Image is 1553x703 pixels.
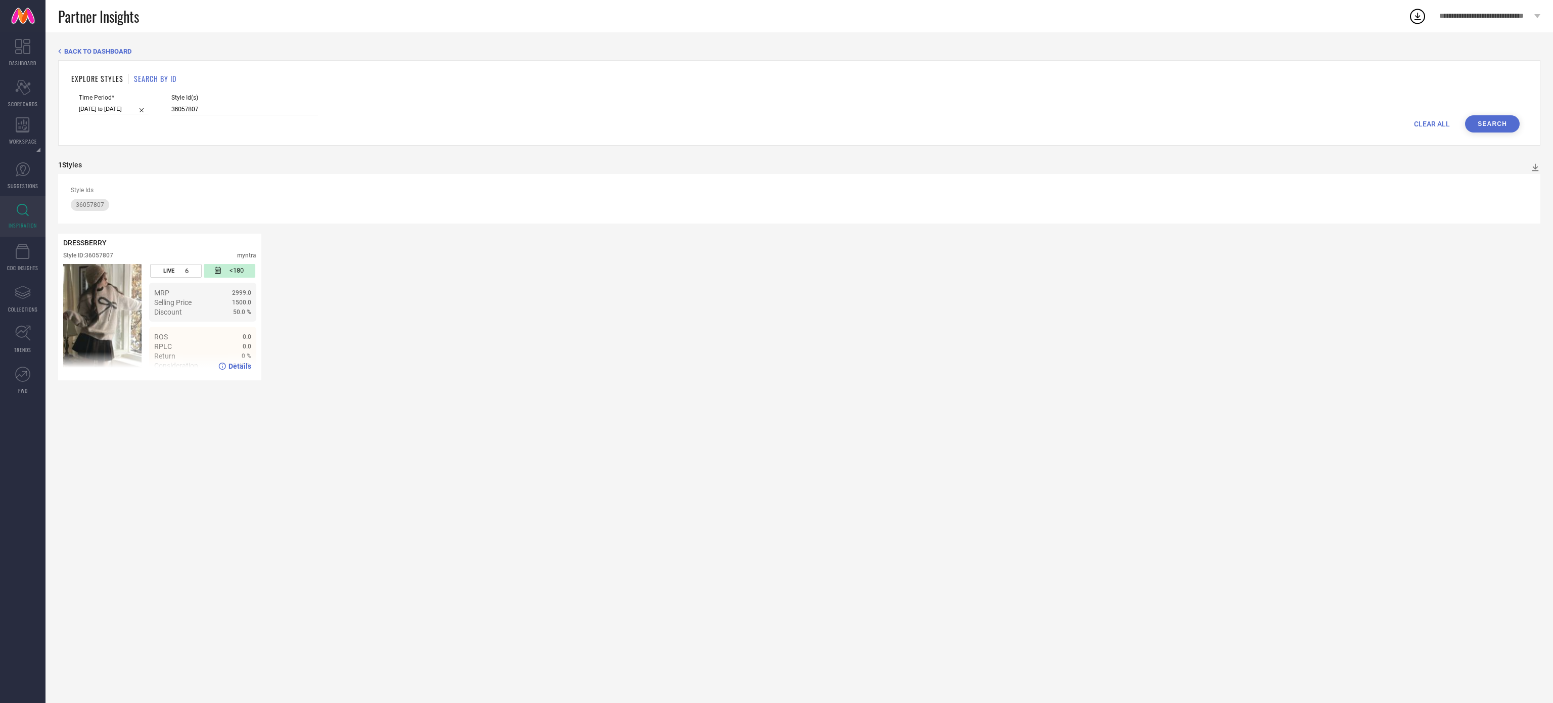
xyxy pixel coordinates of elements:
[243,343,251,350] span: 0.0
[63,264,142,375] img: Style preview image
[63,264,142,375] div: Click to view image
[1408,7,1427,25] div: Open download list
[154,289,169,297] span: MRP
[64,48,131,55] span: BACK TO DASHBOARD
[185,267,189,275] span: 6
[232,299,251,306] span: 1500.0
[230,267,244,275] span: <180
[63,239,107,247] span: DRESSBERRY
[9,59,36,67] span: DASHBOARD
[150,264,202,278] div: Number of days the style has been live on the platform
[171,104,318,115] input: Enter comma separated style ids e.g. 12345, 67890
[7,264,38,272] span: CDC INSIGHTS
[154,333,168,341] span: ROS
[71,73,123,84] h1: EXPLORE STYLES
[134,73,176,84] h1: SEARCH BY ID
[58,48,1540,55] div: Back TO Dashboard
[14,346,31,354] span: TRENDS
[9,138,37,145] span: WORKSPACE
[243,333,251,340] span: 0.0
[1465,115,1520,133] button: Search
[79,94,149,101] span: Time Period*
[8,182,38,190] span: SUGGESTIONS
[163,268,174,274] span: LIVE
[154,342,172,350] span: RPLC
[79,104,149,114] input: Select time period
[76,201,104,208] span: 36057807
[58,161,82,169] div: 1 Styles
[218,362,251,370] a: Details
[237,252,256,259] div: myntra
[18,387,28,394] span: FWD
[8,305,38,313] span: COLLECTIONS
[229,362,251,370] span: Details
[8,100,38,108] span: SCORECARDS
[171,94,318,101] span: Style Id(s)
[71,187,1528,194] div: Style Ids
[232,289,251,296] span: 2999.0
[204,264,255,278] div: Number of days since the style was first listed on the platform
[9,222,37,229] span: INSPIRATION
[1414,120,1450,128] span: CLEAR ALL
[58,6,139,27] span: Partner Insights
[154,298,192,306] span: Selling Price
[233,309,251,316] span: 50.0 %
[154,308,182,316] span: Discount
[63,252,113,259] div: Style ID: 36057807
